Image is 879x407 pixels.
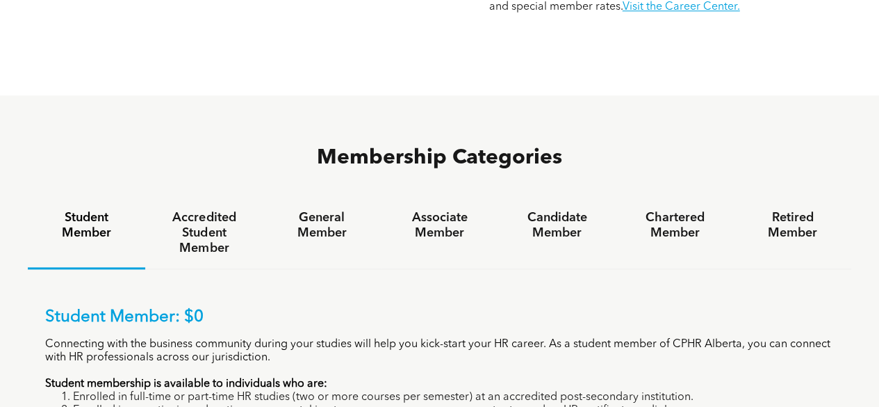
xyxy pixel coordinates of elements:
[276,210,368,241] h4: General Member
[40,210,133,241] h4: Student Member
[45,378,327,390] strong: Student membership is available to individuals who are:
[45,338,834,365] p: Connecting with the business community during your studies will help you kick-start your HR caree...
[158,210,250,256] h4: Accredited Student Member
[317,147,562,168] span: Membership Categories
[73,391,834,404] li: Enrolled in full-time or part-time HR studies (two or more courses per semester) at an accredited...
[746,210,839,241] h4: Retired Member
[511,210,603,241] h4: Candidate Member
[622,1,739,13] a: Visit the Career Center.
[393,210,486,241] h4: Associate Member
[45,308,834,328] p: Student Member: $0
[628,210,721,241] h4: Chartered Member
